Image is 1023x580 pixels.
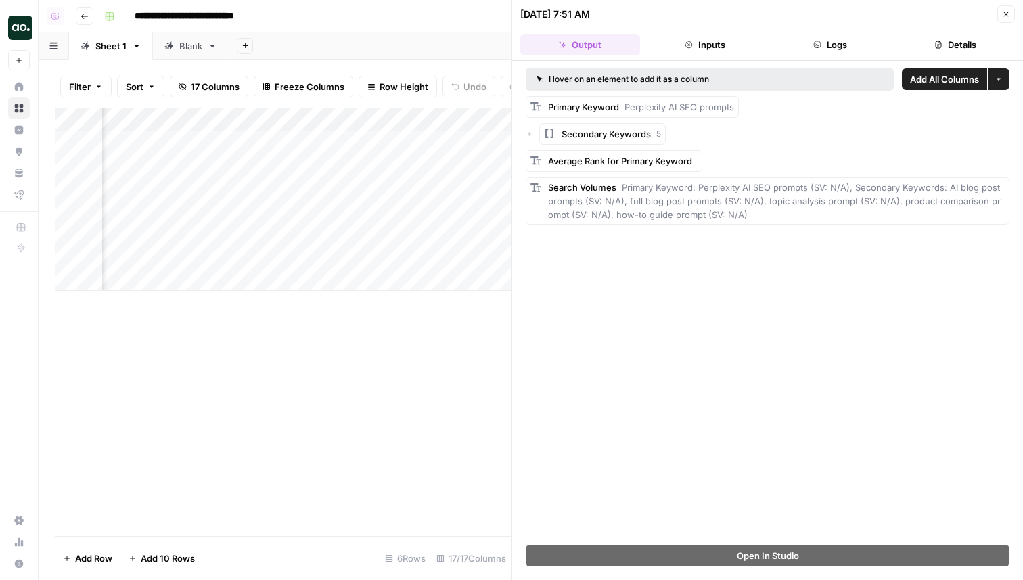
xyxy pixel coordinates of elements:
[771,34,890,55] button: Logs
[8,11,30,45] button: Workspace: Justina testing
[153,32,229,60] a: Blank
[645,34,765,55] button: Inputs
[902,68,987,90] button: Add All Columns
[8,97,30,119] a: Browse
[120,548,203,569] button: Add 10 Rows
[548,156,692,166] span: Average Rank for Primary Keyword
[8,141,30,162] a: Opportunities
[69,32,153,60] a: Sheet 1
[95,39,127,53] div: Sheet 1
[520,7,590,21] div: [DATE] 7:51 AM
[60,76,112,97] button: Filter
[8,16,32,40] img: Justina testing Logo
[431,548,512,569] div: 17/17 Columns
[170,76,248,97] button: 17 Columns
[895,34,1015,55] button: Details
[275,80,344,93] span: Freeze Columns
[463,80,486,93] span: Undo
[8,553,30,575] button: Help + Support
[359,76,437,97] button: Row Height
[539,123,666,145] button: Secondary Keywords5
[179,39,202,53] div: Blank
[8,76,30,97] a: Home
[548,182,616,193] span: Search Volumes
[656,128,661,140] span: 5
[624,102,734,112] span: Perplexity AI SEO prompts
[191,80,240,93] span: 17 Columns
[117,76,164,97] button: Sort
[126,80,143,93] span: Sort
[537,73,796,85] div: Hover on an element to add it as a column
[8,162,30,184] a: Your Data
[910,72,979,86] span: Add All Columns
[8,510,30,531] a: Settings
[548,102,619,112] span: Primary Keyword
[254,76,353,97] button: Freeze Columns
[442,76,495,97] button: Undo
[8,119,30,141] a: Insights
[548,182,1003,220] span: Primary Keyword: Perplexity AI SEO prompts (SV: N/A), Secondary Keywords: AI blog post prompts (S...
[69,80,91,93] span: Filter
[562,127,651,141] span: Secondary Keywords
[141,552,195,565] span: Add 10 Rows
[55,548,120,569] button: Add Row
[380,548,431,569] div: 6 Rows
[8,531,30,553] a: Usage
[737,549,799,562] span: Open In Studio
[526,545,1009,566] button: Open In Studio
[75,552,112,565] span: Add Row
[520,34,640,55] button: Output
[380,80,428,93] span: Row Height
[8,184,30,206] a: Flightpath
